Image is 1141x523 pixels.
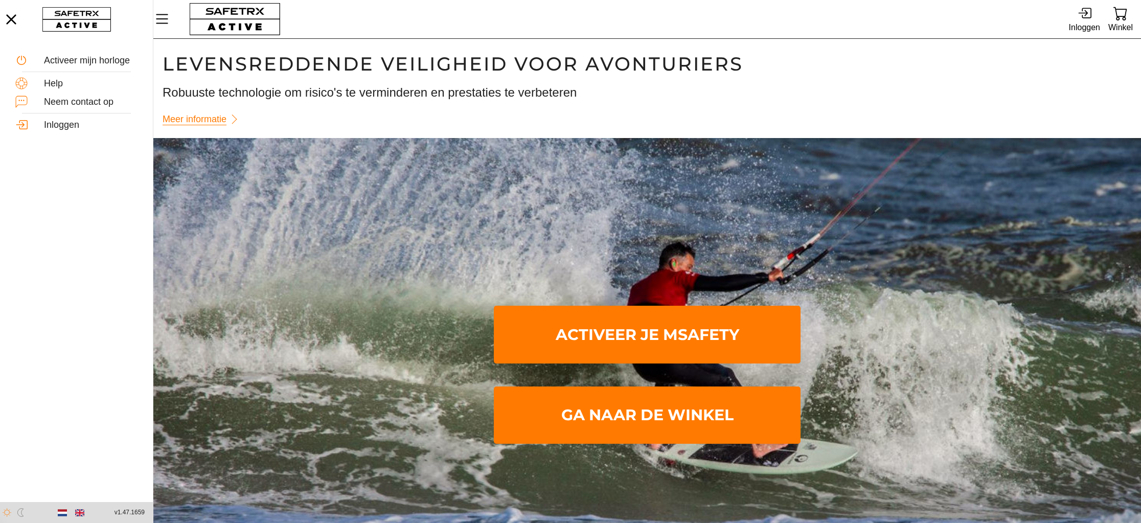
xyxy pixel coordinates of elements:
[153,8,179,30] button: Menu
[44,78,138,89] div: Help
[15,77,28,89] img: Help.svg
[163,84,1132,101] h3: Robuuste technologie om risico's te verminderen en prestaties te verbeteren
[163,52,1132,76] h1: Levensreddende veiligheid voor avonturiers
[44,120,138,131] div: Inloggen
[15,96,28,108] img: ContactUs.svg
[108,504,151,521] button: v1.47.1659
[44,97,138,108] div: Neem contact op
[75,508,84,517] img: en.svg
[58,508,67,517] img: nl.svg
[54,504,71,521] button: Dutch
[502,389,792,442] span: Ga naar de winkel
[71,504,88,521] button: English
[44,55,138,66] div: Activeer mijn horloge
[163,109,245,129] a: Meer informatie
[115,507,145,518] span: v1.47.1659
[3,508,11,517] img: ModeLight.svg
[16,508,25,517] img: ModeDark.svg
[502,308,792,361] span: Activeer je mSafety
[163,111,226,127] span: Meer informatie
[1108,20,1133,34] div: Winkel
[494,306,801,363] a: Activeer je mSafety
[1069,20,1100,34] div: Inloggen
[494,386,801,444] a: Ga naar de winkel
